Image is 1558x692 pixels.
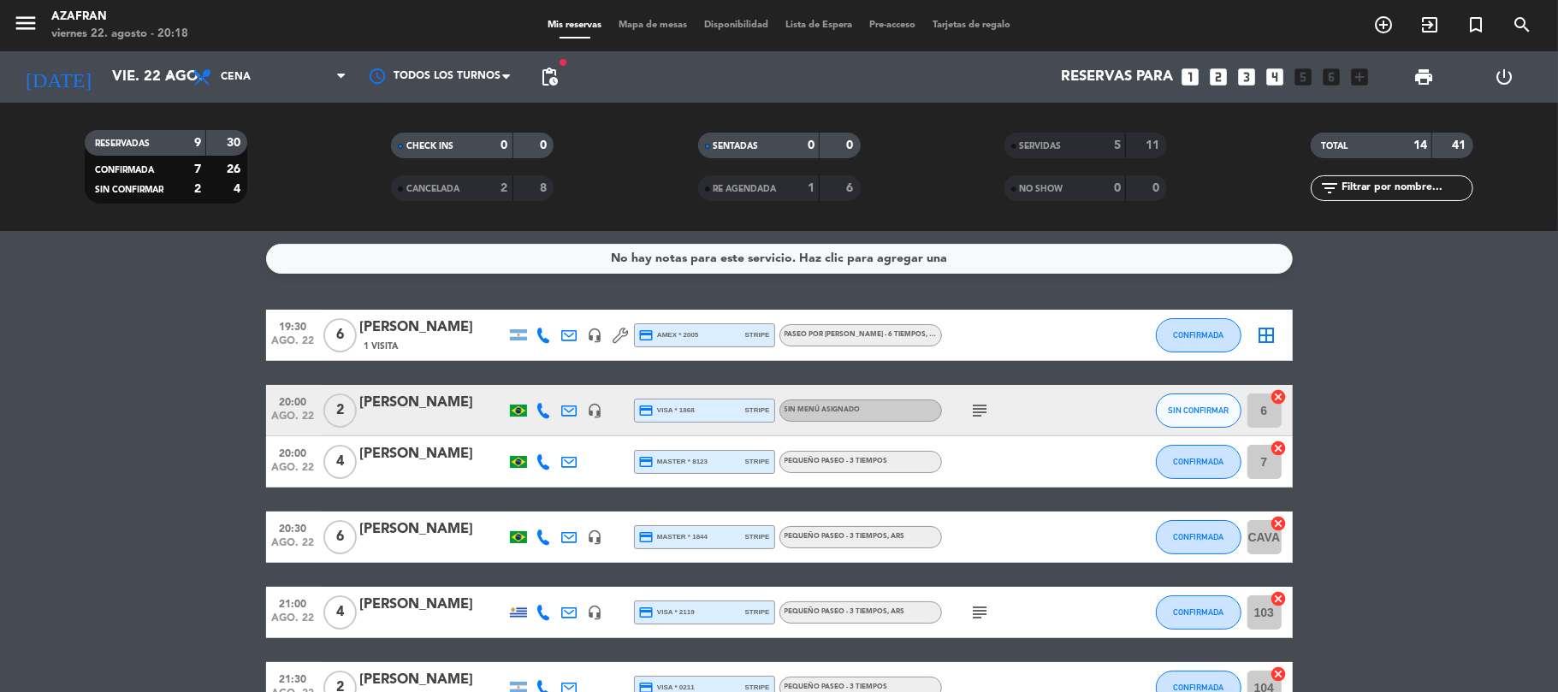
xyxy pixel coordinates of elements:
[360,443,506,465] div: [PERSON_NAME]
[639,403,695,418] span: visa * 1868
[639,529,655,545] i: credit_card
[745,329,770,340] span: stripe
[1419,15,1440,35] i: exit_to_app
[1452,139,1469,151] strong: 41
[13,10,39,36] i: menu
[1321,66,1343,88] i: looks_6
[558,57,568,68] span: fiber_manual_record
[1413,139,1427,151] strong: 14
[639,605,655,620] i: credit_card
[1156,520,1241,554] button: CONFIRMADA
[970,400,991,421] i: subject
[1156,445,1241,479] button: CONFIRMADA
[1152,182,1163,194] strong: 0
[13,58,104,96] i: [DATE]
[406,142,453,151] span: CHECK INS
[588,529,603,545] i: headset_mic
[1156,318,1241,352] button: CONFIRMADA
[360,669,506,691] div: [PERSON_NAME]
[745,405,770,416] span: stripe
[1208,66,1230,88] i: looks_two
[95,166,154,174] span: CONFIRMADA
[639,454,655,470] i: credit_card
[785,458,888,464] span: PEQUEÑO PASEO - 3 TIEMPOS
[785,331,944,338] span: PASEO POR [PERSON_NAME] - 6 TIEMPOS
[1349,66,1371,88] i: add_box
[1340,179,1472,198] input: Filtrar por nombre...
[360,594,506,616] div: [PERSON_NAME]
[406,185,459,193] span: CANCELADA
[714,185,777,193] span: RE AGENDADA
[1156,595,1241,630] button: CONFIRMADA
[51,26,188,43] div: viernes 22. agosto - 20:18
[539,21,610,30] span: Mis reservas
[610,21,696,30] span: Mapa de mesas
[227,163,244,175] strong: 26
[888,608,905,615] span: , ARS
[360,392,506,414] div: [PERSON_NAME]
[1173,683,1223,692] span: CONFIRMADA
[639,454,708,470] span: master * 8123
[1156,393,1241,428] button: SIN CONFIRMAR
[639,328,655,343] i: credit_card
[861,21,924,30] span: Pre-acceso
[588,328,603,343] i: headset_mic
[13,10,39,42] button: menu
[1168,405,1229,415] span: SIN CONFIRMAR
[1020,142,1062,151] span: SERVIDAS
[714,142,759,151] span: SENTADAS
[95,139,150,148] span: RESERVADAS
[1321,142,1348,151] span: TOTAL
[1464,51,1545,103] div: LOG OUT
[1271,388,1288,405] i: cancel
[745,456,770,467] span: stripe
[272,593,315,612] span: 21:00
[970,602,991,623] i: subject
[927,331,944,338] span: , ARS
[364,340,399,353] span: 1 Visita
[221,71,251,83] span: Cena
[539,67,560,87] span: pending_actions
[639,328,699,343] span: amex * 2005
[1466,15,1486,35] i: turned_in_not
[924,21,1019,30] span: Tarjetas de regalo
[194,183,201,195] strong: 2
[1413,67,1434,87] span: print
[588,403,603,418] i: headset_mic
[1114,139,1121,151] strong: 5
[1293,66,1315,88] i: looks_5
[1062,69,1174,86] span: Reservas para
[745,606,770,618] span: stripe
[785,683,888,690] span: PEQUEÑO PASEO - 3 TIEMPOS
[1114,182,1121,194] strong: 0
[51,9,188,26] div: Azafran
[1180,66,1202,88] i: looks_one
[1173,532,1223,541] span: CONFIRMADA
[639,605,695,620] span: visa * 2119
[1146,139,1163,151] strong: 11
[777,21,861,30] span: Lista de Espera
[272,668,315,688] span: 21:30
[888,533,905,540] span: , ARS
[501,139,508,151] strong: 0
[785,608,905,615] span: PEQUEÑO PASEO - 3 TIEMPOS
[1173,330,1223,340] span: CONFIRMADA
[272,442,315,462] span: 20:00
[745,531,770,542] span: stripe
[1271,515,1288,532] i: cancel
[272,462,315,482] span: ago. 22
[1271,590,1288,607] i: cancel
[1495,67,1515,87] i: power_settings_new
[323,318,357,352] span: 6
[808,139,815,151] strong: 0
[272,411,315,430] span: ago. 22
[639,529,708,545] span: master * 1844
[323,393,357,428] span: 2
[272,335,315,355] span: ago. 22
[159,67,180,87] i: arrow_drop_down
[323,520,357,554] span: 6
[323,445,357,479] span: 4
[1271,665,1288,683] i: cancel
[272,518,315,537] span: 20:30
[1257,325,1277,346] i: border_all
